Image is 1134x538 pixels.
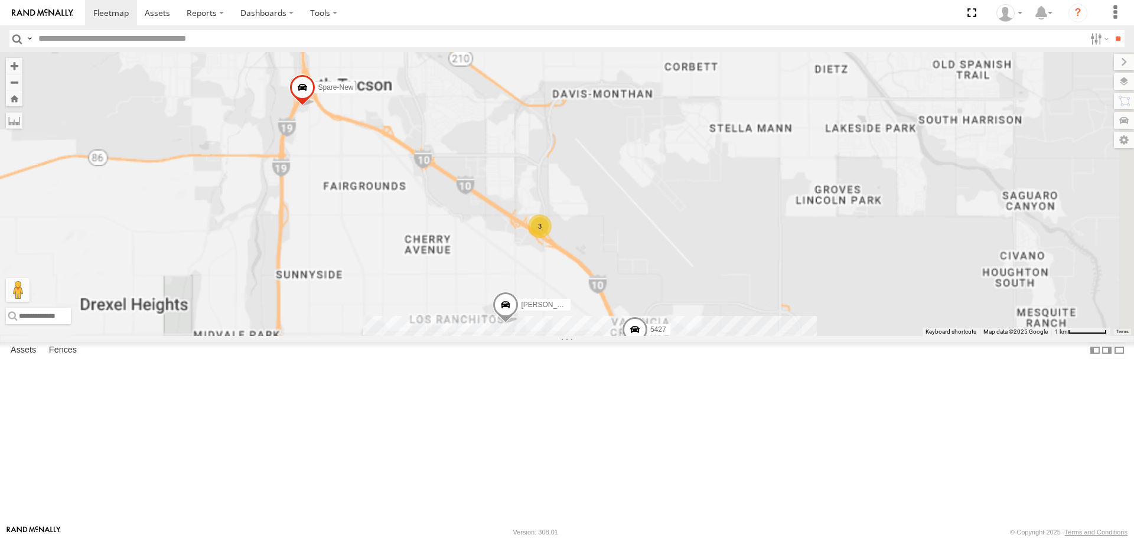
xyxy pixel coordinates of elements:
button: Map Scale: 1 km per 62 pixels [1051,328,1110,336]
label: Dock Summary Table to the Left [1089,342,1101,359]
a: Visit our Website [6,526,61,538]
label: Measure [6,112,22,129]
label: Hide Summary Table [1113,342,1125,359]
span: [PERSON_NAME] truck [521,301,597,309]
button: Zoom out [6,74,22,90]
div: Version: 308.01 [513,529,558,536]
a: Terms (opens in new tab) [1116,329,1129,334]
button: Keyboard shortcuts [926,328,976,336]
label: Assets [5,343,42,359]
div: 3 [528,214,552,238]
span: 1 km [1055,328,1068,335]
i: ? [1068,4,1087,22]
img: rand-logo.svg [12,9,73,17]
button: Zoom Home [6,90,22,106]
label: Dock Summary Table to the Right [1101,342,1113,359]
a: Terms and Conditions [1065,529,1128,536]
button: Zoom in [6,58,22,74]
div: Edward Espinoza [992,4,1027,22]
label: Map Settings [1114,132,1134,148]
span: 5427 [650,326,666,334]
span: Map data ©2025 Google [983,328,1048,335]
label: Search Query [25,30,34,47]
span: Spare-New [318,84,353,92]
div: © Copyright 2025 - [1010,529,1128,536]
button: Drag Pegman onto the map to open Street View [6,278,30,302]
label: Fences [43,343,83,359]
label: Search Filter Options [1086,30,1111,47]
